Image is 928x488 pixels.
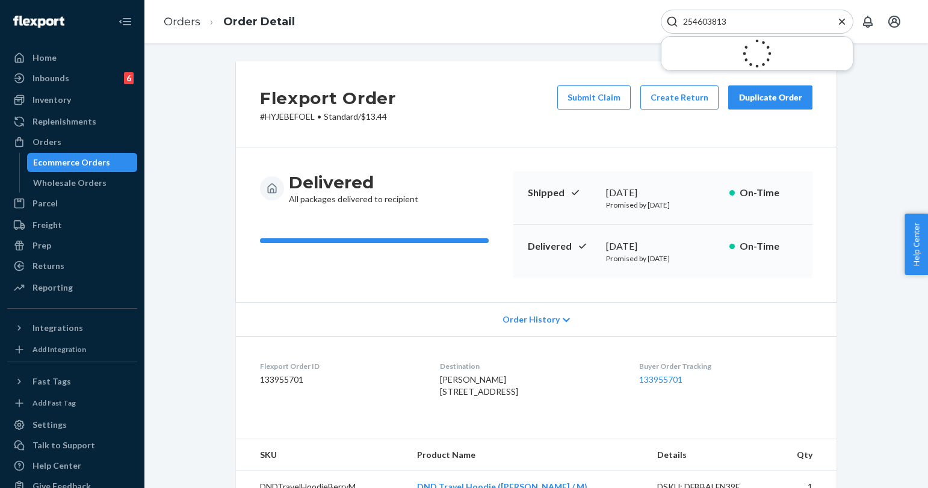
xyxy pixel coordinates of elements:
a: Ecommerce Orders [27,153,138,172]
a: Add Integration [7,342,137,357]
a: Wholesale Orders [27,173,138,193]
span: Standard [324,111,358,122]
div: Home [32,52,57,64]
div: Duplicate Order [738,91,802,103]
th: Details [648,439,780,471]
svg: Search Icon [666,16,678,28]
button: Duplicate Order [728,85,812,110]
dt: Flexport Order ID [260,361,421,371]
button: Talk to Support [7,436,137,455]
a: Prep [7,236,137,255]
div: [DATE] [606,186,720,200]
a: Settings [7,415,137,434]
div: All packages delivered to recipient [289,171,418,205]
a: Orders [7,132,137,152]
a: Inventory [7,90,137,110]
div: Help Center [32,460,81,472]
div: Freight [32,219,62,231]
div: Returns [32,260,64,272]
th: Product Name [407,439,648,471]
a: Parcel [7,194,137,213]
p: Shipped [528,186,596,200]
button: Help Center [905,214,928,275]
dt: Destination [440,361,619,371]
a: Freight [7,215,137,235]
a: Order Detail [223,15,295,28]
button: Submit Claim [557,85,631,110]
div: Inventory [32,94,71,106]
img: Flexport logo [13,16,64,28]
dt: Buyer Order Tracking [639,361,812,371]
ol: breadcrumbs [154,4,305,40]
p: Promised by [DATE] [606,253,720,264]
div: Settings [32,419,67,431]
p: # HYJEBEFOEL / $13.44 [260,111,396,123]
div: Prep [32,239,51,252]
a: Add Fast Tag [7,396,137,410]
th: Qty [779,439,837,471]
div: Fast Tags [32,375,71,388]
div: Inbounds [32,72,69,84]
div: Add Integration [32,344,86,354]
h3: Delivered [289,171,418,193]
button: Open notifications [856,10,880,34]
button: Close Navigation [113,10,137,34]
div: Parcel [32,197,58,209]
div: Talk to Support [32,439,95,451]
div: 6 [124,72,134,84]
div: Add Fast Tag [32,398,76,408]
th: SKU [236,439,407,471]
div: Ecommerce Orders [33,156,110,168]
dd: 133955701 [260,374,421,386]
a: Home [7,48,137,67]
a: 133955701 [639,374,682,385]
button: Create Return [640,85,719,110]
h2: Flexport Order [260,85,396,111]
span: [PERSON_NAME] [STREET_ADDRESS] [440,374,518,397]
div: Replenishments [32,116,96,128]
div: Wholesale Orders [33,177,107,189]
div: [DATE] [606,239,720,253]
a: Inbounds6 [7,69,137,88]
button: Fast Tags [7,372,137,391]
div: Integrations [32,322,83,334]
div: Orders [32,136,61,148]
input: Search Input [678,16,826,28]
p: Delivered [528,239,596,253]
div: Reporting [32,282,73,294]
a: Help Center [7,456,137,475]
button: Open account menu [882,10,906,34]
p: On-Time [740,186,798,200]
button: Close Search [836,16,848,28]
span: Order History [503,313,560,326]
span: • [317,111,321,122]
a: Replenishments [7,112,137,131]
p: On-Time [740,239,798,253]
a: Orders [164,15,200,28]
a: Returns [7,256,137,276]
iframe: Opens a widget where you can chat to one of our agents [852,452,916,482]
p: Promised by [DATE] [606,200,720,210]
button: Integrations [7,318,137,338]
a: Reporting [7,278,137,297]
